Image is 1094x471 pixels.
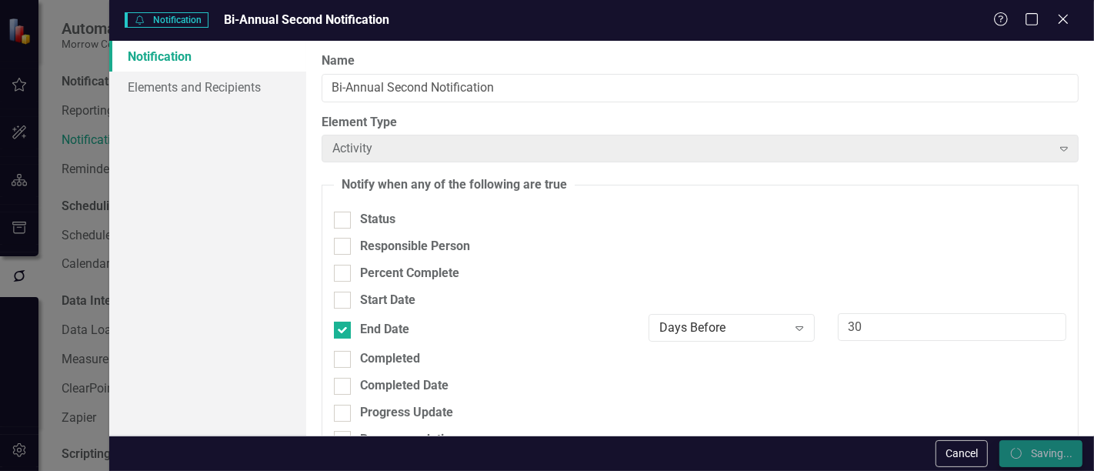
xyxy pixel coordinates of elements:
span: Bi-Annual Second Notification [224,12,390,27]
div: Completed [360,350,420,368]
button: Cancel [936,440,988,467]
div: Completed Date [360,377,449,395]
legend: Notify when any of the following are true [334,176,575,194]
div: End Date [360,321,409,339]
div: Start Date [360,292,415,309]
div: Days Before [659,319,787,337]
label: Element Type [322,114,1079,132]
div: Progress Update [360,404,453,422]
button: Saving... [999,440,1082,467]
div: Activity [332,140,1051,158]
input: Name [322,74,1079,102]
label: Name [322,52,1079,70]
a: Notification [109,41,306,72]
div: Percent Complete [360,265,459,282]
div: Status [360,211,395,229]
div: Recommendations [360,431,464,449]
a: Elements and Recipients [109,72,306,102]
div: Responsible Person [360,238,470,256]
span: Notification [125,12,208,28]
